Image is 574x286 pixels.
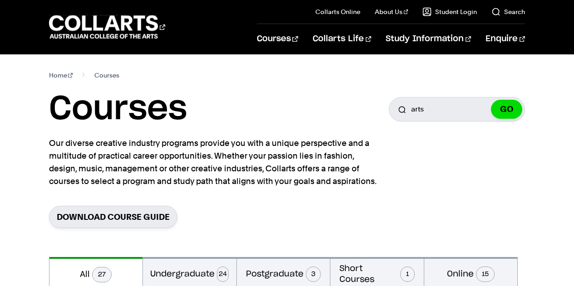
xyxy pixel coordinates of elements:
[491,7,525,16] a: Search
[217,267,229,282] span: 24
[49,14,165,40] div: Go to homepage
[476,267,495,282] span: 15
[92,267,112,282] span: 27
[375,7,408,16] a: About Us
[94,69,119,82] span: Courses
[49,137,380,188] p: Our diverse creative industry programs provide you with a unique perspective and a multitude of p...
[313,24,371,54] a: Collarts Life
[491,100,522,119] button: GO
[49,89,187,130] h1: Courses
[306,267,321,282] span: 3
[422,7,477,16] a: Student Login
[400,267,415,282] span: 1
[486,24,525,54] a: Enquire
[315,7,360,16] a: Collarts Online
[257,24,298,54] a: Courses
[389,97,525,121] input: Search for a course
[386,24,471,54] a: Study Information
[49,69,73,82] a: Home
[49,206,177,228] a: Download Course Guide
